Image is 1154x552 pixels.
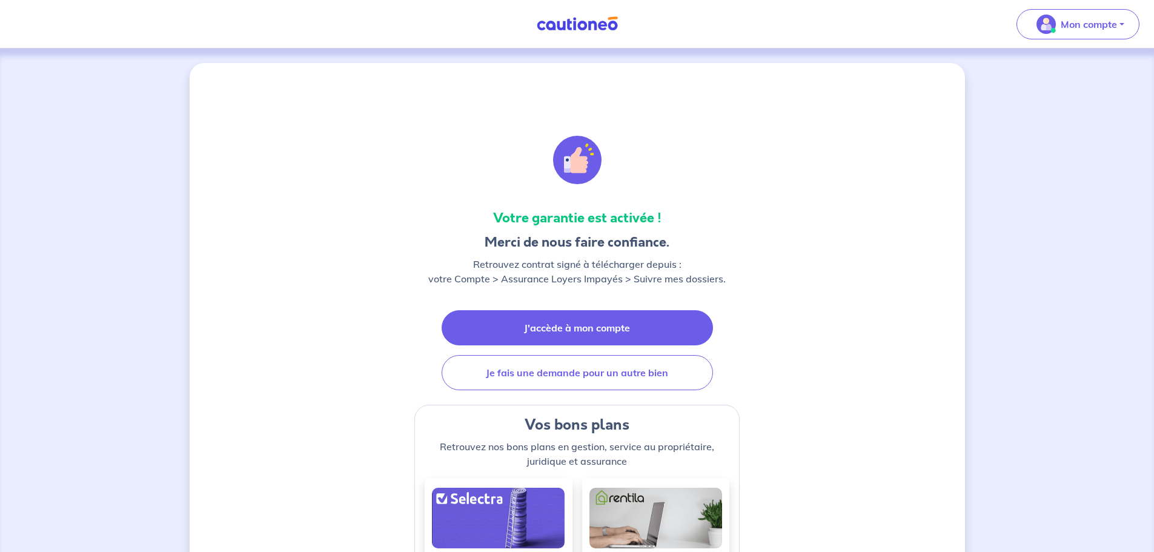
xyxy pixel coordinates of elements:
p: Retrouvez nos bons plans en gestion, service au propriétaire, juridique et assurance [425,439,730,468]
img: illu_alert_hand.svg [553,136,602,184]
strong: Votre garantie est activée ! [493,208,662,227]
a: Je fais une demande pour un autre bien [442,355,713,390]
h3: Merci de nous faire confiance. [428,233,726,252]
img: good-deals-selectra.alt [432,488,565,548]
img: good-deals-rentila.alt [589,488,722,548]
img: Cautioneo [532,16,623,32]
p: Retrouvez contrat signé à télécharger depuis : votre Compte > Assurance Loyers Impayés > Suivre m... [428,257,726,286]
a: J'accède à mon compte [442,310,713,345]
h4: Vos bons plans [425,415,730,434]
button: illu_account_valid_menu.svgMon compte [1016,9,1139,39]
img: illu_account_valid_menu.svg [1036,15,1056,34]
p: Mon compte [1061,17,1117,32]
